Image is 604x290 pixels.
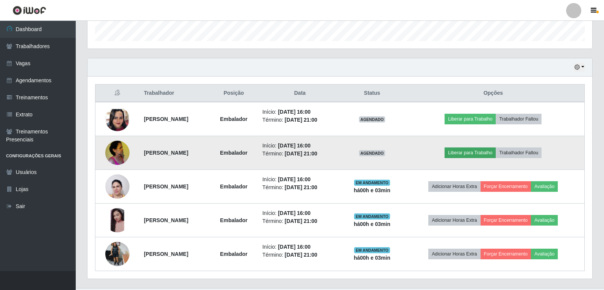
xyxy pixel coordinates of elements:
time: [DATE] 16:00 [278,210,311,216]
img: 1745724590431.jpeg [105,208,130,232]
img: 1721310780980.jpeg [105,93,130,146]
strong: Embalador [220,116,247,122]
th: Status [342,85,402,102]
strong: Embalador [220,150,247,156]
strong: [PERSON_NAME] [144,183,188,190]
li: Término: [262,150,338,158]
span: AGENDADO [359,116,385,122]
time: [DATE] 16:00 [278,143,311,149]
strong: há 00 h e 03 min [354,221,390,227]
strong: Embalador [220,217,247,223]
span: EM ANDAMENTO [354,180,390,186]
button: Adicionar Horas Extra [428,181,480,192]
button: Trabalhador Faltou [496,147,542,158]
time: [DATE] 21:00 [285,252,317,258]
button: Trabalhador Faltou [496,114,542,124]
strong: [PERSON_NAME] [144,116,188,122]
strong: Embalador [220,183,247,190]
strong: [PERSON_NAME] [144,251,188,257]
button: Avaliação [531,181,558,192]
button: Adicionar Horas Extra [428,249,480,259]
time: [DATE] 21:00 [285,184,317,190]
button: Forçar Encerramento [481,215,531,226]
li: Término: [262,217,338,225]
img: 1733236843122.jpeg [105,170,130,203]
button: Forçar Encerramento [481,249,531,259]
th: Opções [402,85,585,102]
button: Avaliação [531,249,558,259]
li: Início: [262,142,338,150]
th: Posição [210,85,258,102]
button: Avaliação [531,215,558,226]
th: Data [258,85,342,102]
strong: [PERSON_NAME] [144,217,188,223]
li: Início: [262,108,338,116]
time: [DATE] 21:00 [285,117,317,123]
strong: há 00 h e 03 min [354,187,390,193]
time: [DATE] 16:00 [278,109,311,115]
span: EM ANDAMENTO [354,247,390,253]
time: [DATE] 16:00 [278,176,311,182]
img: CoreUI Logo [12,6,46,15]
span: AGENDADO [359,150,385,156]
strong: há 00 h e 03 min [354,255,390,261]
img: 1751372392923.jpeg [105,238,130,270]
li: Término: [262,116,338,124]
th: Trabalhador [139,85,210,102]
img: 1739839717367.jpeg [105,136,130,169]
strong: Embalador [220,251,247,257]
button: Forçar Encerramento [481,181,531,192]
button: Liberar para Trabalho [445,147,496,158]
li: Término: [262,251,338,259]
time: [DATE] 16:00 [278,244,311,250]
li: Início: [262,209,338,217]
time: [DATE] 21:00 [285,218,317,224]
li: Início: [262,243,338,251]
strong: [PERSON_NAME] [144,150,188,156]
li: Término: [262,183,338,191]
time: [DATE] 21:00 [285,150,317,157]
li: Início: [262,176,338,183]
span: EM ANDAMENTO [354,213,390,219]
button: Adicionar Horas Extra [428,215,480,226]
button: Liberar para Trabalho [445,114,496,124]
